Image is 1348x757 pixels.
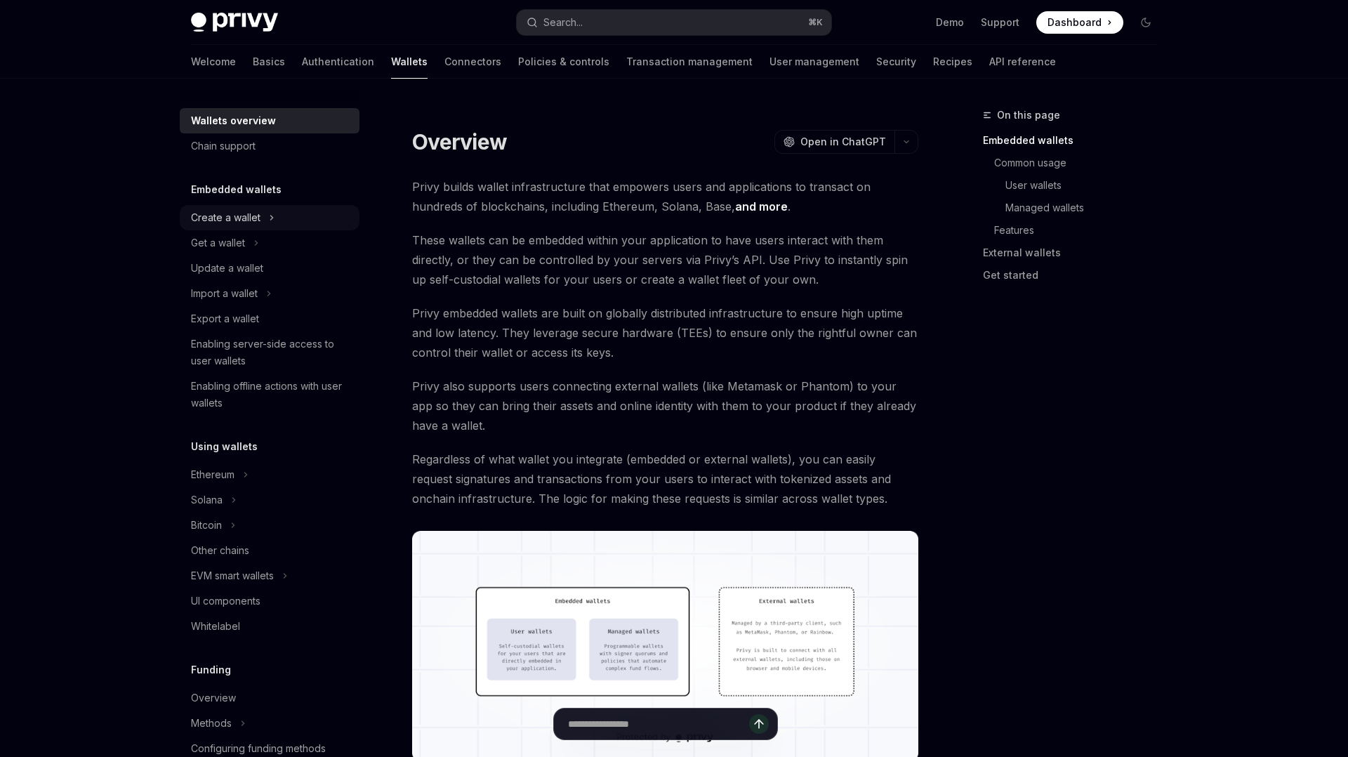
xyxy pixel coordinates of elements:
[191,466,234,483] div: Ethereum
[191,112,276,129] div: Wallets overview
[180,306,359,331] a: Export a wallet
[191,492,223,508] div: Solana
[1048,15,1102,29] span: Dashboard
[191,690,236,706] div: Overview
[191,209,260,226] div: Create a wallet
[412,129,507,154] h1: Overview
[568,709,749,739] input: Ask a question...
[191,45,236,79] a: Welcome
[180,685,359,711] a: Overview
[191,181,282,198] h5: Embedded wallets
[191,13,278,32] img: dark logo
[191,542,249,559] div: Other chains
[769,45,859,79] a: User management
[180,538,359,563] a: Other chains
[191,260,263,277] div: Update a wallet
[983,219,1168,242] a: Features
[191,438,258,455] h5: Using wallets
[735,199,788,214] a: and more
[517,10,831,35] button: Open search
[180,108,359,133] a: Wallets overview
[518,45,609,79] a: Policies & controls
[983,197,1168,219] a: Managed wallets
[626,45,753,79] a: Transaction management
[180,256,359,281] a: Update a wallet
[191,235,245,251] div: Get a wallet
[180,487,359,513] button: Toggle Solana section
[191,593,260,610] div: UI components
[997,107,1060,124] span: On this page
[191,567,274,584] div: EVM smart wallets
[412,230,918,289] span: These wallets can be embedded within your application to have users interact with them directly, ...
[876,45,916,79] a: Security
[191,517,222,534] div: Bitcoin
[983,242,1168,264] a: External wallets
[191,618,240,635] div: Whitelabel
[391,45,428,79] a: Wallets
[1135,11,1157,34] button: Toggle dark mode
[983,264,1168,287] a: Get started
[1036,11,1123,34] a: Dashboard
[808,17,823,28] span: ⌘ K
[412,177,918,216] span: Privy builds wallet infrastructure that empowers users and applications to transact on hundreds o...
[191,310,259,327] div: Export a wallet
[800,135,886,149] span: Open in ChatGPT
[180,711,359,736] button: Toggle Methods section
[253,45,285,79] a: Basics
[983,174,1168,197] a: User wallets
[936,15,964,29] a: Demo
[180,133,359,159] a: Chain support
[933,45,972,79] a: Recipes
[180,230,359,256] button: Toggle Get a wallet section
[981,15,1019,29] a: Support
[749,714,769,734] button: Send message
[180,205,359,230] button: Toggle Create a wallet section
[191,285,258,302] div: Import a wallet
[180,462,359,487] button: Toggle Ethereum section
[412,376,918,435] span: Privy also supports users connecting external wallets (like Metamask or Phantom) to your app so t...
[191,378,351,412] div: Enabling offline actions with user wallets
[180,563,359,588] button: Toggle EVM smart wallets section
[989,45,1056,79] a: API reference
[444,45,501,79] a: Connectors
[191,336,351,369] div: Enabling server-side access to user wallets
[180,331,359,374] a: Enabling server-side access to user wallets
[983,152,1168,174] a: Common usage
[412,449,918,508] span: Regardless of what wallet you integrate (embedded or external wallets), you can easily request si...
[191,740,326,757] div: Configuring funding methods
[302,45,374,79] a: Authentication
[191,715,232,732] div: Methods
[191,138,256,154] div: Chain support
[180,281,359,306] button: Toggle Import a wallet section
[543,14,583,31] div: Search...
[191,661,231,678] h5: Funding
[983,129,1168,152] a: Embedded wallets
[180,374,359,416] a: Enabling offline actions with user wallets
[180,588,359,614] a: UI components
[180,614,359,639] a: Whitelabel
[180,513,359,538] button: Toggle Bitcoin section
[412,303,918,362] span: Privy embedded wallets are built on globally distributed infrastructure to ensure high uptime and...
[774,130,894,154] button: Open in ChatGPT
